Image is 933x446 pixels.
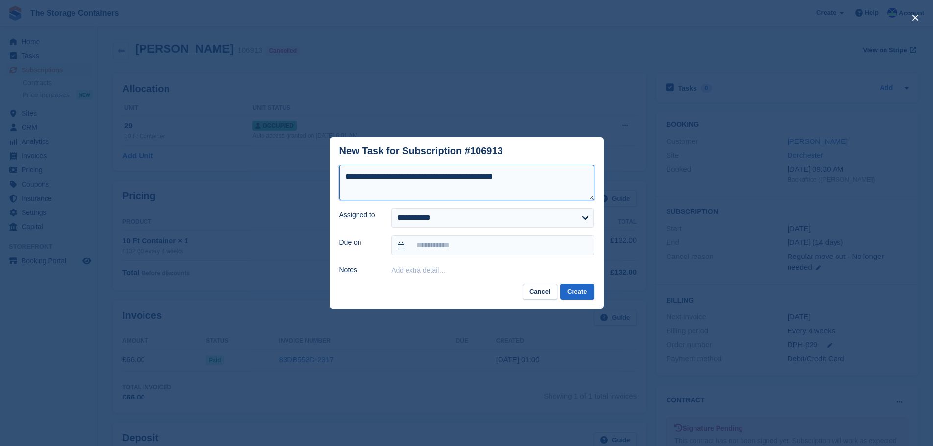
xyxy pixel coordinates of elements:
[339,237,380,248] label: Due on
[339,265,380,275] label: Notes
[560,284,594,300] button: Create
[908,10,923,25] button: close
[523,284,557,300] button: Cancel
[339,210,380,220] label: Assigned to
[391,266,446,274] button: Add extra detail…
[339,145,503,157] div: New Task for Subscription #106913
